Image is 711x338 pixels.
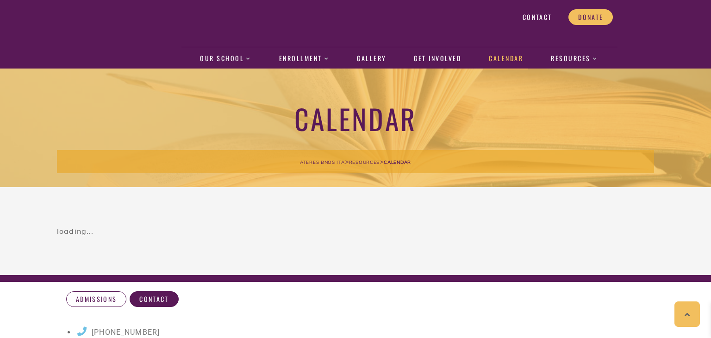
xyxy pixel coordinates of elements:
[546,48,603,69] a: Resources
[139,295,168,303] span: Contact
[274,48,334,69] a: Enrollment
[76,295,117,303] span: Admissions
[409,48,466,69] a: Get Involved
[57,224,654,238] div: loading...
[195,48,256,69] a: Our School
[92,328,160,337] span: [PHONE_NUMBER]
[568,9,613,25] a: Donate
[484,48,528,69] a: Calendar
[384,159,411,165] span: Calendar
[300,159,345,165] span: Ateres Bnos Ita
[300,157,345,166] a: Ateres Bnos Ita
[513,9,561,25] a: Contact
[57,101,654,136] h1: Calendar
[57,150,654,173] div: > >
[352,48,391,69] a: Gallery
[578,13,603,21] span: Donate
[130,291,178,307] a: Contact
[349,159,380,165] span: Resources
[75,328,160,337] a: [PHONE_NUMBER]
[66,291,126,307] a: Admissions
[349,157,380,166] a: Resources
[523,13,552,21] span: Contact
